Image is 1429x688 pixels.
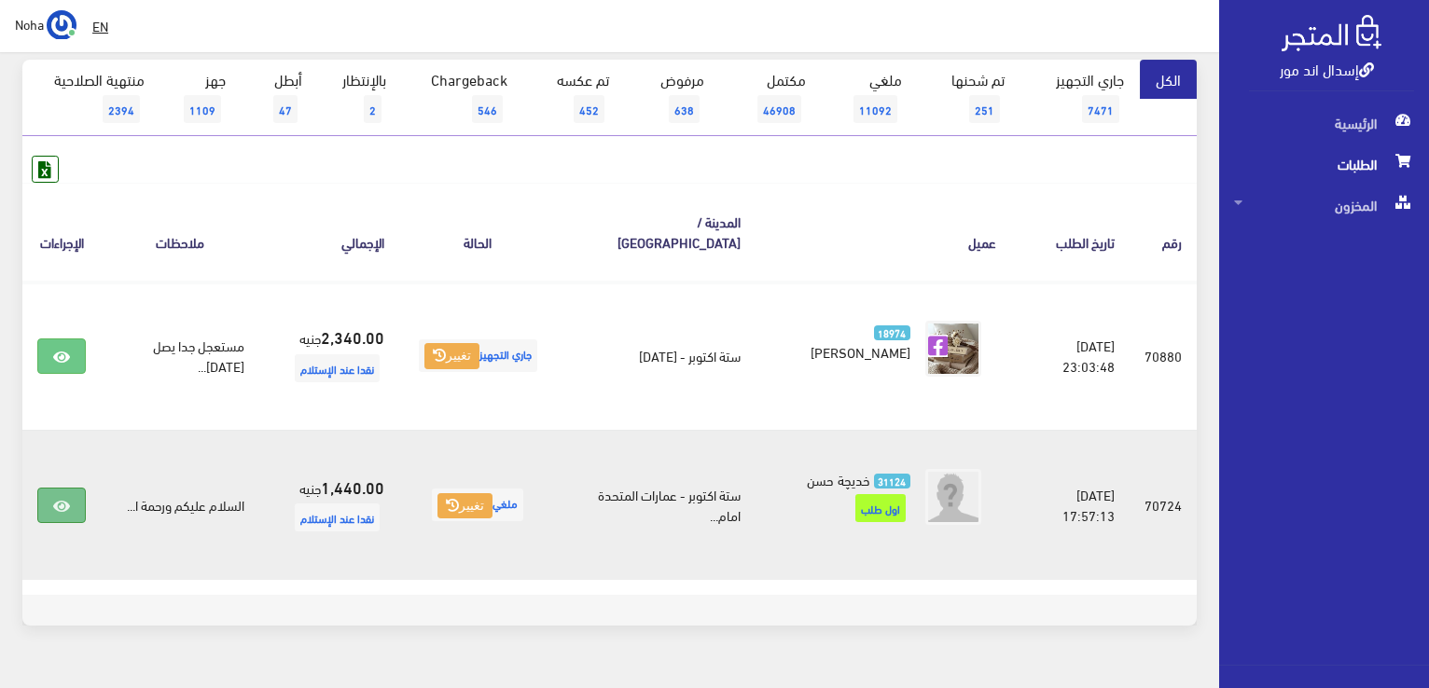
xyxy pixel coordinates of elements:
[364,95,382,123] span: 2
[1130,282,1197,431] td: 70880
[92,14,108,37] u: EN
[1234,185,1414,226] span: المخزون
[1219,185,1429,226] a: المخزون
[424,343,479,369] button: تغيير
[22,183,101,281] th: الإجراءات
[925,321,981,377] img: picture
[295,354,380,382] span: نقدا عند الإستلام
[273,95,298,123] span: 47
[1219,144,1429,185] a: الطلبات
[419,339,537,372] span: جاري التجهيز
[103,95,140,123] span: 2394
[756,183,1011,281] th: عميل
[669,95,700,123] span: 638
[437,493,493,519] button: تغيير
[918,60,1020,136] a: تم شحنها251
[15,12,44,35] span: Noha
[807,466,870,492] span: خديچة حسن
[1011,430,1131,580] td: [DATE] 17:57:13
[811,338,910,365] span: [PERSON_NAME]
[822,60,918,136] a: ملغي11092
[874,474,910,489] span: 31124
[85,9,116,43] a: EN
[757,95,801,123] span: 46908
[242,60,318,136] a: أبطل47
[574,95,604,123] span: 452
[1280,55,1374,82] a: إسدال اند مور
[1011,183,1131,281] th: تاريخ الطلب
[969,95,1000,123] span: 251
[15,9,76,39] a: ... Noha
[101,430,259,580] td: السلام عليكم ورحمة ا...
[259,430,399,580] td: جنيه
[557,282,756,431] td: ستة اكتوبر - [DATE]
[22,60,160,136] a: منتهية الصلاحية2394
[101,282,259,431] td: مستعجل جدا يصل [DATE]...
[557,430,756,580] td: ستة اكتوبر - عمارات المتحدة امام...
[855,494,906,522] span: اول طلب
[1234,103,1414,144] span: الرئيسية
[1011,282,1131,431] td: [DATE] 23:03:48
[101,183,259,281] th: ملاحظات
[432,488,523,521] span: ملغي
[925,469,981,525] img: avatar.png
[402,60,523,136] a: Chargeback546
[1130,183,1197,281] th: رقم
[318,60,402,136] a: بالإنتظار2
[399,183,557,281] th: الحالة
[160,60,242,136] a: جهز1109
[523,60,625,136] a: تم عكسه452
[1234,144,1414,185] span: الطلبات
[321,475,384,499] strong: 1,440.00
[1130,430,1197,580] td: 70724
[853,95,897,123] span: 11092
[874,325,910,341] span: 18974
[1219,103,1429,144] a: الرئيسية
[785,321,910,362] a: 18974 [PERSON_NAME]
[720,60,822,136] a: مكتمل46908
[1082,95,1119,123] span: 7471
[557,183,756,281] th: المدينة / [GEOGRAPHIC_DATA]
[625,60,720,136] a: مرفوض638
[785,469,910,489] a: 31124 خديچة حسن
[184,95,221,123] span: 1109
[1282,15,1381,51] img: .
[47,10,76,40] img: ...
[1020,60,1141,136] a: جاري التجهيز7471
[295,503,380,531] span: نقدا عند الإستلام
[259,183,399,281] th: اﻹجمالي
[321,324,384,349] strong: 2,340.00
[472,95,503,123] span: 546
[259,282,399,431] td: جنيه
[1140,60,1197,99] a: الكل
